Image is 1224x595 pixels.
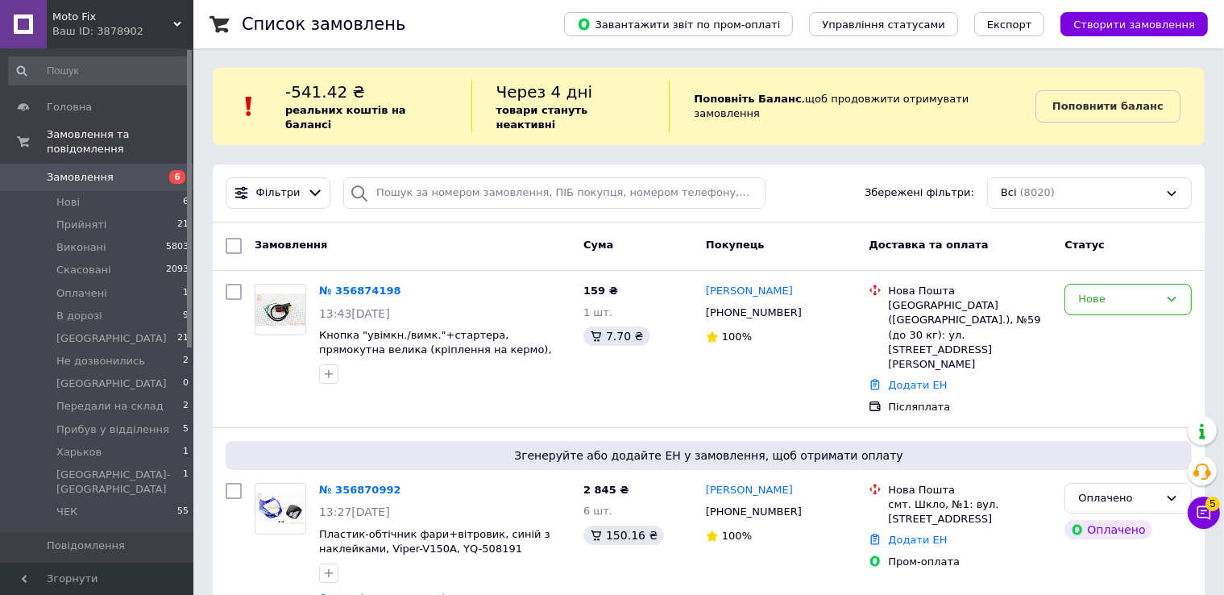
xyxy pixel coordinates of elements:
[888,298,1052,372] div: [GEOGRAPHIC_DATA] ([GEOGRAPHIC_DATA].), №59 (до 30 кг): ул. [STREET_ADDRESS][PERSON_NAME]
[496,82,593,102] span: Через 4 дні
[319,307,390,320] span: 13:43[DATE]
[809,12,958,36] button: Управління статусами
[722,530,752,542] span: 100%
[888,284,1052,298] div: Нова Пошта
[47,170,114,185] span: Замовлення
[52,24,193,39] div: Ваш ID: 3878902
[169,170,185,184] span: 6
[183,309,189,323] span: 9
[56,309,102,323] span: В дорозі
[232,447,1185,464] span: Згенеруйте або додайте ЕН у замовлення, щоб отримати оплату
[319,506,390,518] span: 13:27[DATE]
[987,19,1032,31] span: Експорт
[255,239,327,251] span: Замовлення
[583,327,649,346] div: 7.70 ₴
[865,185,974,201] span: Збережені фільтри:
[564,12,793,36] button: Завантажити звіт по пром-оплаті
[703,501,805,522] div: [PHONE_NUMBER]
[319,484,401,496] a: № 356870992
[56,505,77,519] span: ЧЕК
[52,10,173,24] span: Moto Fix
[56,468,183,497] span: [GEOGRAPHIC_DATA]-[GEOGRAPHIC_DATA]
[706,239,765,251] span: Покупець
[56,331,167,346] span: [GEOGRAPHIC_DATA]
[583,526,664,545] div: 150.16 ₴
[47,100,92,114] span: Головна
[183,422,189,437] span: 5
[706,284,793,299] a: [PERSON_NAME]
[1205,497,1220,511] span: 5
[583,306,612,318] span: 1 шт.
[255,483,306,535] a: Фото товару
[177,331,189,346] span: 21
[242,15,405,34] h1: Список замовлень
[583,505,612,517] span: 6 шт.
[706,483,793,498] a: [PERSON_NAME]
[1060,12,1208,36] button: Створити замовлення
[56,354,145,368] span: Не дозвонились
[1052,100,1164,112] b: Поповнити баланс
[255,492,305,525] img: Фото товару
[583,285,618,297] span: 159 ₴
[319,285,401,297] a: № 356874198
[888,534,947,546] a: Додати ЕН
[974,12,1045,36] button: Експорт
[183,468,189,497] span: 1
[1073,19,1195,31] span: Створити замовлення
[822,19,945,31] span: Управління статусами
[888,555,1052,569] div: Пром-оплата
[1001,185,1017,201] span: Всі
[888,379,947,391] a: Додати ЕН
[319,329,552,371] a: Кнопка "увімкн./вимк."+стартера, прямокутна велика (кріплення на кермо), ЕЛЕКТРОНІКА і компоненти...
[1064,520,1151,539] div: Оплачено
[177,218,189,232] span: 21
[722,331,752,343] span: 100%
[237,94,261,119] img: :exclamation:
[255,284,306,335] a: Фото товару
[669,81,1035,132] div: , щоб продовжити отримувати замовлення
[694,93,801,105] b: Поповніть Баланс
[56,377,167,391] span: [GEOGRAPHIC_DATA]
[285,104,406,131] b: реальних коштів на балансі
[888,400,1052,414] div: Післяплата
[56,195,80,210] span: Нові
[47,127,193,156] span: Замовлення та повідомлення
[47,539,125,553] span: Повідомлення
[888,483,1052,497] div: Нова Пошта
[56,240,106,255] span: Виконані
[888,497,1052,526] div: смт. Шкло, №1: вул. [STREET_ADDRESS]
[319,528,550,555] a: Пластик-обтічник фари+вітровик, синій з наклейками, Viper-V150A, YQ-508191
[8,56,190,85] input: Пошук
[183,445,189,460] span: 1
[56,286,107,301] span: Оплачені
[496,104,588,131] b: товари стануть неактивні
[1078,490,1159,507] div: Оплачено
[256,185,301,201] span: Фільтри
[56,263,111,277] span: Скасовані
[166,240,189,255] span: 5803
[56,218,106,232] span: Прийняті
[56,445,102,460] span: Харьков
[166,263,189,277] span: 2093
[183,286,189,301] span: 1
[183,195,189,210] span: 6
[285,82,365,102] span: -541.42 ₴
[177,505,189,519] span: 55
[183,399,189,414] span: 2
[1020,186,1055,198] span: (8020)
[255,293,305,327] img: Фото товару
[703,302,805,323] div: [PHONE_NUMBER]
[577,17,780,31] span: Завантажити звіт по пром-оплаті
[1035,90,1180,123] a: Поповнити баланс
[1078,291,1159,308] div: Нове
[1188,497,1220,529] button: Чат з покупцем5
[56,399,164,414] span: Передали на склад
[343,177,766,209] input: Пошук за номером замовлення, ПІБ покупця, номером телефону, Email, номером накладної
[583,484,629,496] span: 2 845 ₴
[56,422,169,437] span: Прибув у відділення
[183,377,189,391] span: 0
[869,239,988,251] span: Доставка та оплата
[583,239,613,251] span: Cума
